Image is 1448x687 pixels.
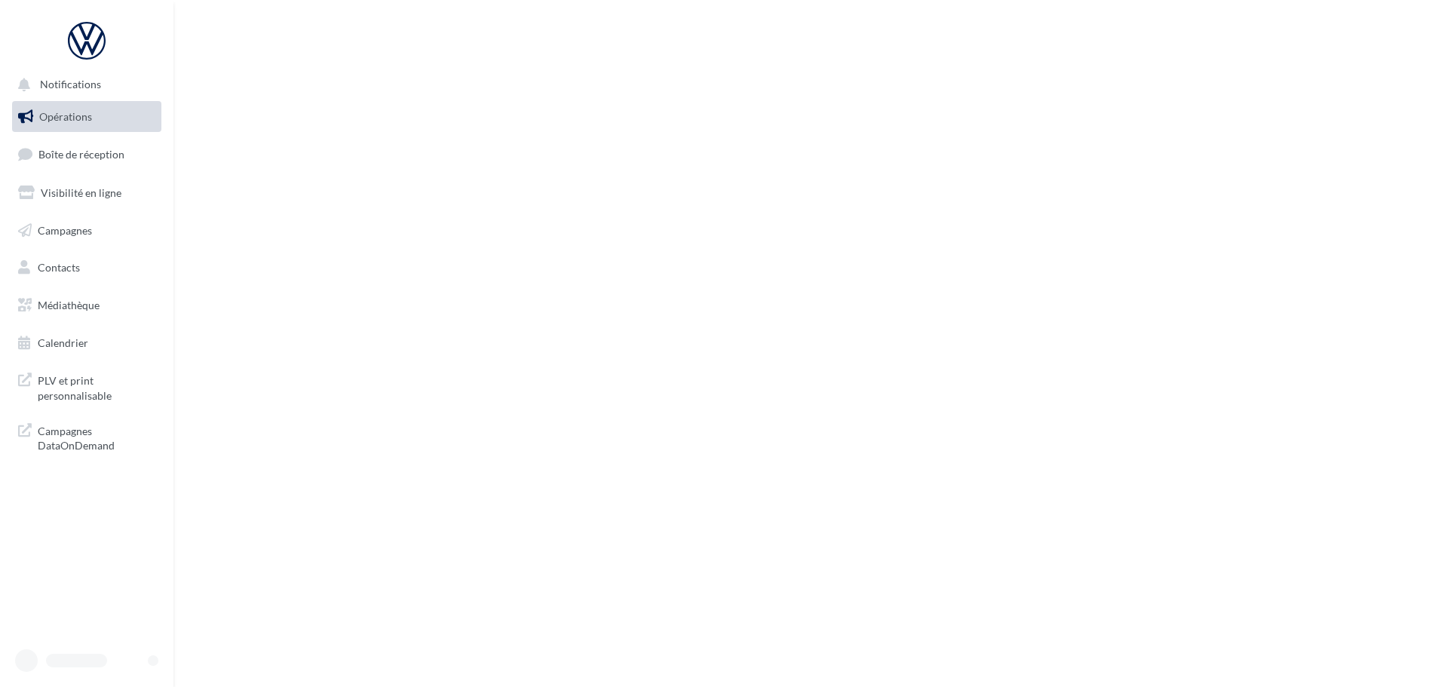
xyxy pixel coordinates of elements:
span: PLV et print personnalisable [38,370,155,403]
a: Visibilité en ligne [9,177,164,209]
a: PLV et print personnalisable [9,364,164,409]
span: Calendrier [38,336,88,349]
a: Calendrier [9,327,164,359]
span: Notifications [40,78,101,91]
span: Opérations [39,110,92,123]
a: Contacts [9,252,164,284]
span: Contacts [38,261,80,274]
a: Campagnes [9,215,164,247]
a: Médiathèque [9,290,164,321]
span: Médiathèque [38,299,100,311]
span: Campagnes DataOnDemand [38,421,155,453]
span: Campagnes [38,223,92,236]
a: Opérations [9,101,164,133]
span: Visibilité en ligne [41,186,121,199]
a: Boîte de réception [9,138,164,170]
span: Boîte de réception [38,148,124,161]
a: Campagnes DataOnDemand [9,415,164,459]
